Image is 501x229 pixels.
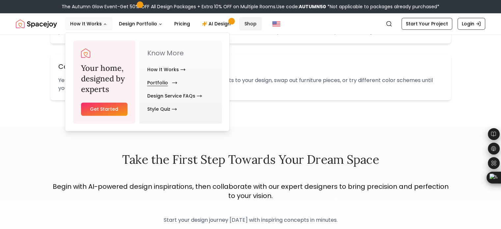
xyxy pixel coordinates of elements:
span: *Not applicable to packages already purchased* [326,3,439,10]
b: AUTUMN50 [299,3,326,10]
a: Shop [239,17,262,30]
a: Portfolio [147,76,175,89]
a: Spacejoy [16,17,57,30]
p: Begin with AI-powered design inspirations, then collaborate with our expert designers to bring pr... [50,182,451,200]
a: Style Quiz [147,102,177,116]
p: Know More [147,48,214,58]
button: How It Works [65,17,112,30]
p: Start your design journey [DATE] with inspiring concepts in minutes. [50,216,451,224]
nav: Global [16,13,485,34]
a: Start Your Project [402,18,452,30]
div: The Autumn Glow Event-Get 50% OFF All Design Packages + Extra 10% OFF on Multiple Rooms. [62,3,439,10]
a: Design Service FAQs [147,89,202,102]
h3: Your home, designed by experts [81,63,127,95]
img: Spacejoy Logo [16,17,57,30]
a: Login [458,18,485,30]
nav: Main [65,17,262,30]
img: Spacejoy Logo [81,48,90,58]
h2: Take the First Step Towards Your Dream Space [50,153,451,166]
a: Get Started [81,102,127,116]
a: How It Works [147,63,185,76]
img: United States [272,20,280,28]
a: Spacejoy [81,48,90,58]
span: Use code: [276,3,326,10]
a: AI Design [197,17,238,30]
button: Design Portfolio [114,17,168,30]
p: Yes! You can work with our expert designers to request adjustments to your design, swap out furni... [58,76,443,92]
div: How It Works [65,33,230,131]
h3: Can I modify the designs? [58,62,443,71]
a: Pricing [169,17,195,30]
